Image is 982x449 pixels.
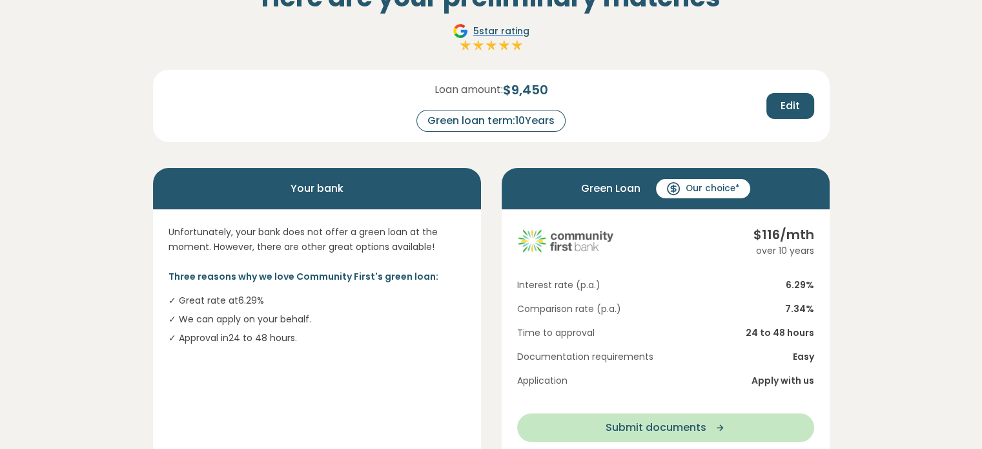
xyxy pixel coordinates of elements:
li: ✓ Approval in 24 to 48 hours . [169,331,465,345]
span: Easy [793,350,814,364]
div: $ 116 /mth [753,225,814,244]
button: Edit [766,93,814,119]
a: Google5star ratingFull starFull starFull starFull starFull star [451,23,531,54]
li: ✓ Great rate at 6.29 % [169,294,465,308]
span: Loan amount: [435,82,503,98]
p: Unfortunately, your bank does not offer a green loan at the moment. However, there are other grea... [169,225,465,254]
span: 5 star rating [473,25,529,38]
img: Full star [511,39,524,52]
span: Comparison rate (p.a.) [517,302,621,316]
li: ✓ We can apply on your behalf. [169,313,465,326]
img: Google [453,23,468,39]
span: Application [517,374,568,388]
span: Interest rate (p.a.) [517,278,600,292]
span: Submit documents [606,420,706,435]
span: Our choice* [686,182,740,195]
span: Apply with us [752,374,814,388]
span: 24 to 48 hours [746,326,814,340]
button: Submit documents [517,413,814,442]
img: Full star [459,39,472,52]
img: Full star [485,39,498,52]
img: community-first logo [517,225,614,257]
span: Your bank [291,178,343,199]
p: Three reasons why we love Community First's green loan: [169,269,465,284]
span: 7.34 % [785,302,814,316]
img: Full star [472,39,485,52]
span: $ 9,450 [503,80,548,99]
span: Green Loan [581,178,640,199]
span: Documentation requirements [517,350,653,364]
span: 6.29 % [786,278,814,292]
span: Edit [781,98,800,114]
div: over 10 years [753,244,814,258]
span: Time to approval [517,326,595,340]
div: Green loan term: 10 Years [416,110,566,132]
img: Full star [498,39,511,52]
